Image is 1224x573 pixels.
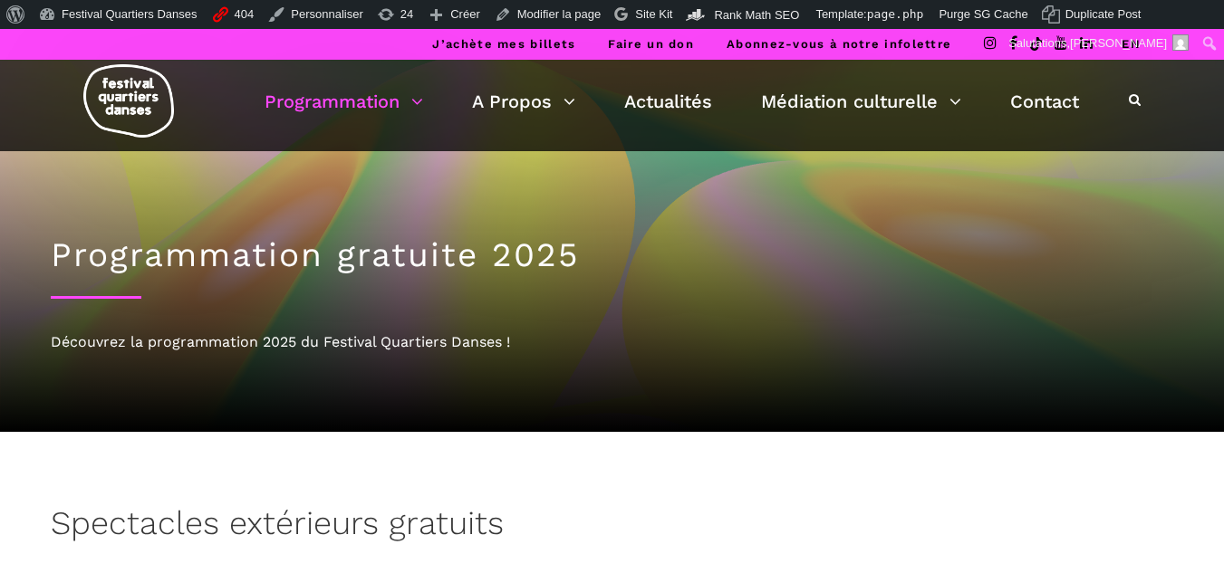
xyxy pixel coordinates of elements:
[624,86,712,117] a: Actualités
[51,330,1174,354] div: Découvrez la programmation 2025 du Festival Quartiers Danses !
[472,86,575,117] a: A Propos
[1002,29,1196,58] a: Salutations,
[1010,86,1079,117] a: Contact
[867,7,924,21] span: page.php
[432,37,575,51] a: J’achète mes billets
[1070,36,1167,50] span: [PERSON_NAME]
[761,86,961,117] a: Médiation culturelle
[727,37,951,51] a: Abonnez-vous à notre infolettre
[608,37,694,51] a: Faire un don
[51,235,1174,275] h1: Programmation gratuite 2025
[635,7,672,21] span: Site Kit
[714,8,799,22] span: Rank Math SEO
[265,86,423,117] a: Programmation
[83,64,174,138] img: logo-fqd-med
[51,504,504,549] h3: Spectacles extérieurs gratuits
